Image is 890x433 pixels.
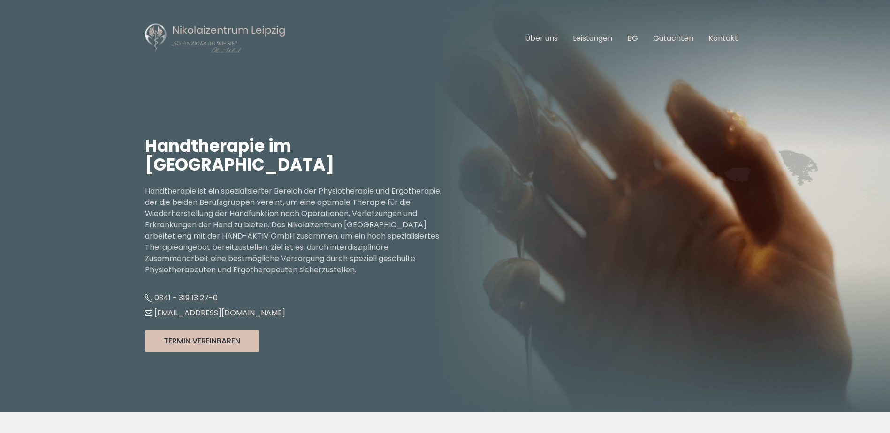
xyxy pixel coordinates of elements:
[525,33,558,44] a: Über uns
[145,307,285,318] a: [EMAIL_ADDRESS][DOMAIN_NAME]
[145,137,445,174] h1: Handtherapie im [GEOGRAPHIC_DATA]
[653,33,693,44] a: Gutachten
[627,33,638,44] a: BG
[145,330,259,352] button: Termin Vereinbaren
[145,22,286,54] img: Nikolaizentrum Leipzig Logo
[708,33,738,44] a: Kontakt
[145,292,218,303] a: 0341 - 319 13 27-0
[573,33,612,44] a: Leistungen
[145,186,445,276] p: Handtherapie ist ein spezialisierter Bereich der Physiotherapie und Ergotherapie, der die beiden ...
